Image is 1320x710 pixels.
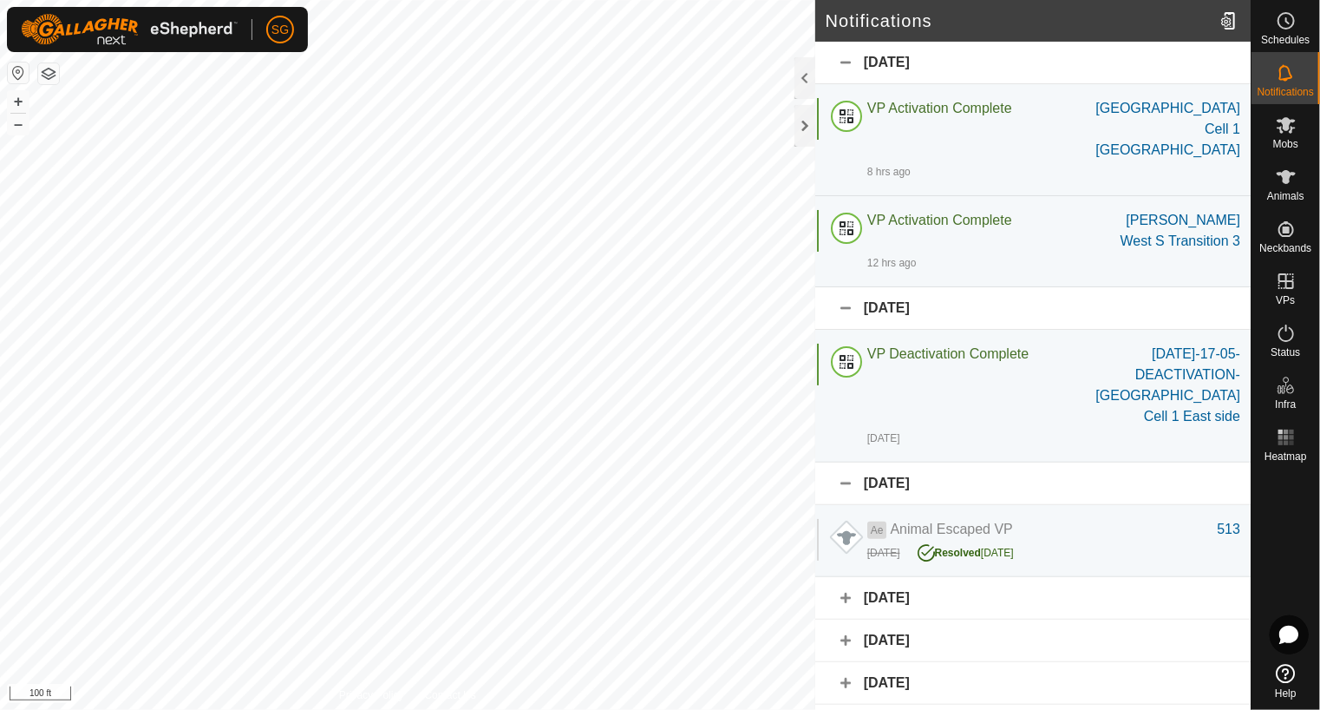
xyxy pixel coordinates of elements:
button: Map Layers [38,63,59,84]
div: [DATE] [815,287,1251,330]
span: Ae [867,522,887,539]
div: [DATE]-17-05-DEACTIVATION-[GEOGRAPHIC_DATA] Cell 1 East side [1091,344,1240,427]
span: VP Activation Complete [867,101,1012,115]
a: Privacy Policy [339,687,404,703]
span: Status [1271,347,1300,358]
span: Help [1275,688,1297,699]
span: VP Deactivation Complete [867,346,1029,361]
img: Gallagher Logo [21,14,238,45]
div: [DATE] [815,620,1251,662]
span: Neckbands [1259,243,1311,253]
span: Animal Escaped VP [890,522,1012,536]
div: [DATE] [815,42,1251,84]
span: Resolved [935,547,981,559]
div: 8 hrs ago [867,164,911,180]
div: [DATE] [867,545,900,561]
span: VPs [1276,295,1295,306]
div: [DATE] [867,431,900,446]
div: [PERSON_NAME] West S Transition 3 [1091,210,1240,252]
span: Schedules [1261,35,1310,45]
span: Heatmap [1264,451,1307,462]
div: 513 [1217,519,1240,540]
span: Notifications [1258,87,1314,97]
button: + [8,91,29,112]
div: [DATE] [815,662,1251,705]
a: Help [1251,657,1320,706]
div: [DATE] [815,463,1251,505]
span: SG [271,21,289,39]
span: Infra [1275,399,1296,410]
span: VP Activation Complete [867,213,1012,227]
div: [DATE] [918,540,1014,561]
span: Animals [1267,191,1304,201]
button: – [8,114,29,135]
h2: Notifications [826,10,1213,31]
div: 12 hrs ago [867,255,917,271]
a: Contact Us [425,687,476,703]
div: [DATE] [815,577,1251,620]
div: [GEOGRAPHIC_DATA] Cell 1 [GEOGRAPHIC_DATA] [1091,98,1240,161]
span: Mobs [1273,139,1298,149]
button: Reset Map [8,62,29,83]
